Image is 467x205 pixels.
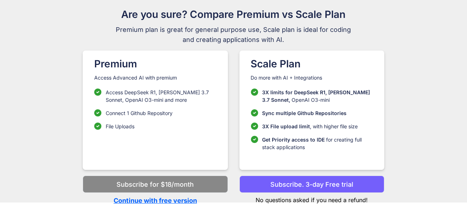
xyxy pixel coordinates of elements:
p: File Uploads [106,123,134,130]
img: checklist [251,123,258,130]
p: , with higher file size [262,123,358,130]
span: 3X File upload limit [262,123,310,129]
span: Get Priority access to IDE [262,137,325,143]
img: checklist [94,89,101,96]
img: checklist [251,89,258,96]
p: Sync multiple Github Repositories [262,109,347,117]
button: Subscribe for $18/month [83,176,228,193]
h1: Are you sure? Compare Premium vs Scale Plan [113,7,354,22]
span: 3X limits for DeepSeek R1, [PERSON_NAME] 3.7 Sonnet, [262,89,370,103]
h1: Scale Plan [251,56,373,71]
h1: Premium [94,56,216,71]
p: Access DeepSeek R1, [PERSON_NAME] 3.7 Sonnet, OpenAI O3-mini and more [106,89,216,104]
p: Subscribe for $18/month [116,180,194,189]
img: checklist [251,136,258,143]
p: Access Advanced AI with premium [94,74,216,81]
p: Connect 1 Github Repository [106,109,173,117]
p: OpenAI O3-mini [262,89,373,104]
button: Subscribe. 3-day Free trial [239,176,384,193]
p: Do more with AI + Integrations [251,74,373,81]
p: for creating full stack applications [262,136,373,151]
img: checklist [94,123,101,130]
p: No questions asked if you need a refund! [239,193,384,204]
span: Premium plan is great for general purpose use, Scale plan is ideal for coding and creating applic... [113,25,354,45]
p: Subscribe. 3-day Free trial [270,180,353,189]
img: checklist [94,109,101,116]
img: checklist [251,109,258,116]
